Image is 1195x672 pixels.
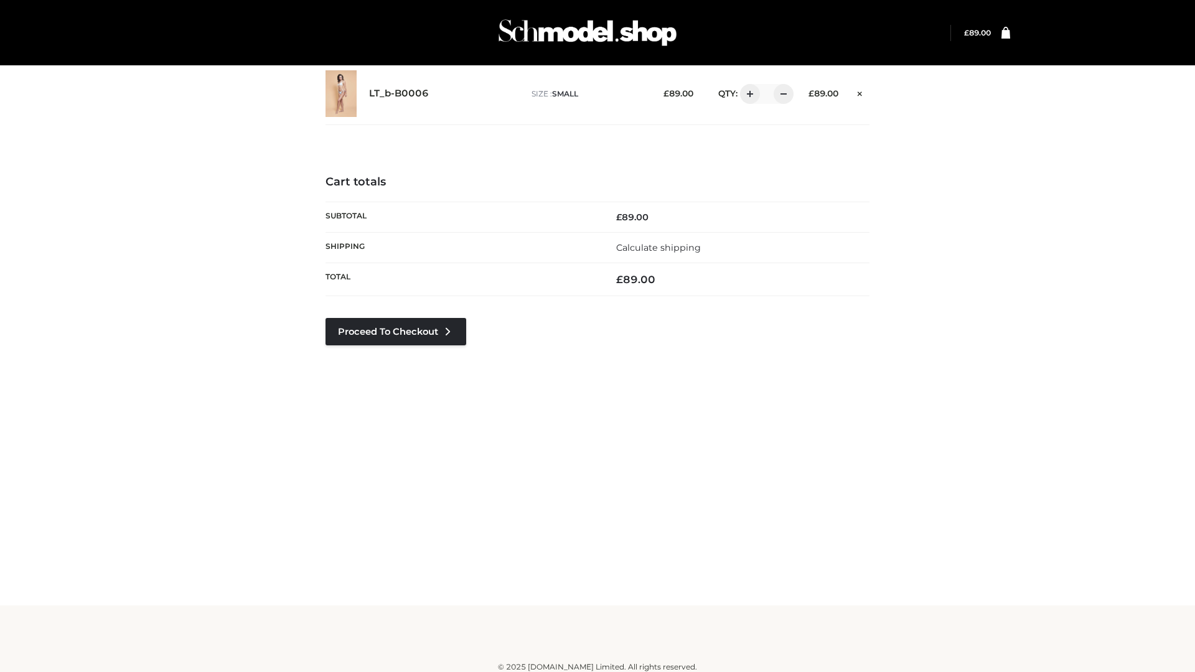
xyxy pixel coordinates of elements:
p: size : [532,88,644,100]
th: Shipping [326,232,597,263]
span: £ [616,273,623,286]
span: SMALL [552,89,578,98]
bdi: 89.00 [616,212,649,223]
span: £ [616,212,622,223]
a: Proceed to Checkout [326,318,466,345]
bdi: 89.00 [616,273,655,286]
a: Calculate shipping [616,242,701,253]
span: £ [663,88,669,98]
th: Total [326,263,597,296]
bdi: 89.00 [808,88,838,98]
img: Schmodel Admin 964 [494,8,681,57]
div: QTY: [706,84,789,104]
a: £89.00 [964,28,991,37]
img: LT_b-B0006 - SMALL [326,70,357,117]
h4: Cart totals [326,175,869,189]
th: Subtotal [326,202,597,232]
span: £ [964,28,969,37]
a: LT_b-B0006 [369,88,429,100]
span: £ [808,88,814,98]
bdi: 89.00 [663,88,693,98]
a: Remove this item [851,84,869,100]
bdi: 89.00 [964,28,991,37]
